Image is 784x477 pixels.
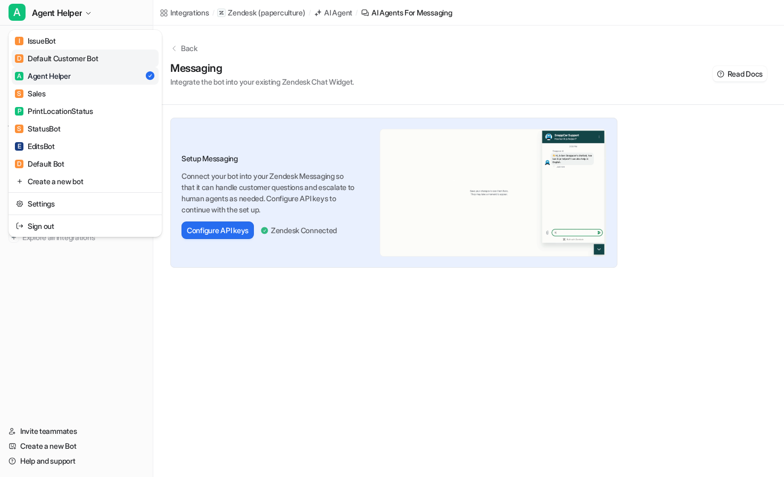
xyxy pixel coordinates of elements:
span: Agent Helper [32,5,82,20]
span: S [15,89,23,98]
img: reset [16,198,23,209]
div: Agent Helper [15,70,71,81]
div: AAgent Helper [9,30,162,237]
a: Create a new bot [12,172,159,190]
div: EditsBot [15,141,55,152]
a: Settings [12,195,159,212]
span: D [15,54,23,63]
span: A [15,72,23,80]
img: reset [16,220,23,232]
span: I [15,37,23,45]
span: P [15,107,23,116]
img: reset [16,176,23,187]
span: S [15,125,23,133]
div: PrintLocationStatus [15,105,93,117]
span: A [9,4,26,21]
div: Sales [15,88,46,99]
div: Default Customer Bot [15,53,98,64]
div: StatusBot [15,123,60,134]
div: IssueBot [15,35,56,46]
a: Sign out [12,217,159,235]
span: E [15,142,23,151]
span: D [15,160,23,168]
div: Default Bot [15,158,64,169]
